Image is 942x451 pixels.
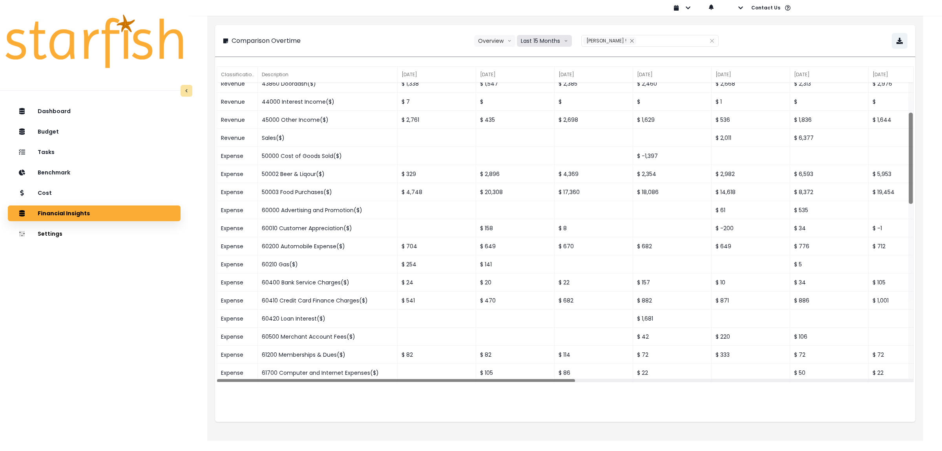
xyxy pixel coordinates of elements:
div: $ 5 [790,255,869,273]
div: $ 72 [790,346,869,364]
div: NOLA ! [583,37,636,45]
div: 50003 Food Purchases($) [258,183,398,201]
div: 60200 Automobile Expense($) [258,237,398,255]
p: Cost [38,190,52,196]
div: Description [258,67,398,82]
div: $ 42 [633,328,712,346]
div: $ 541 [398,291,476,310]
div: $ 649 [712,237,790,255]
div: Expense [217,364,258,382]
div: $ 220 [712,328,790,346]
div: Sales($) [258,129,398,147]
div: Expense [217,291,258,310]
div: $ 105 [476,364,555,382]
div: $ 682 [555,291,633,310]
button: Cost [8,185,181,201]
div: $ 2,354 [633,165,712,183]
div: $ -1,397 [633,147,712,165]
button: Financial Insights [8,205,181,221]
p: Tasks [38,149,55,156]
div: $ 882 [633,291,712,310]
div: $ 157 [633,273,712,291]
div: [DATE] [555,67,633,82]
div: $ 670 [555,237,633,255]
div: $ 4,748 [398,183,476,201]
div: Expense [217,219,258,237]
div: $ 61 [712,201,790,219]
div: $ 10 [712,273,790,291]
div: $ 4,369 [555,165,633,183]
div: $ 1,836 [790,111,869,129]
button: Budget [8,124,181,139]
svg: arrow down line [508,37,511,45]
div: 61200 Memberships & Dues($) [258,346,398,364]
div: $ [633,93,712,111]
div: Revenue [217,111,258,129]
button: Settings [8,226,181,242]
div: 43860 Doordash($) [258,75,398,93]
div: $ 2,460 [633,75,712,93]
div: $ 2,982 [712,165,790,183]
div: 60500 Merchant Account Fees($) [258,328,398,346]
button: Tasks [8,144,181,160]
div: [DATE] [712,67,790,82]
div: $ 20 [476,273,555,291]
div: Expense [217,273,258,291]
div: 61700 Computer and Internet Expenses($) [258,364,398,382]
div: 60410 Credit Card Finance Charges($) [258,291,398,310]
div: $ [476,93,555,111]
div: $ 2,011 [712,129,790,147]
div: $ 704 [398,237,476,255]
div: $ 871 [712,291,790,310]
div: $ 22 [633,364,712,382]
div: $ 2,761 [398,111,476,129]
button: Benchmark [8,165,181,180]
div: $ 1,547 [476,75,555,93]
div: [DATE] [476,67,555,82]
div: $ 14,618 [712,183,790,201]
div: $ 2,385 [555,75,633,93]
div: $ 682 [633,237,712,255]
div: Classification [217,67,258,82]
div: $ 24 [398,273,476,291]
button: Last 15 Monthsarrow down line [517,35,572,47]
div: $ 82 [398,346,476,364]
button: Clear [710,37,714,45]
div: [DATE] [633,67,712,82]
div: Expense [217,346,258,364]
div: Expense [217,255,258,273]
div: $ 50 [790,364,869,382]
div: Expense [217,147,258,165]
div: $ 776 [790,237,869,255]
div: $ 6,377 [790,129,869,147]
div: $ 1,681 [633,310,712,328]
p: Dashboard [38,108,71,115]
div: $ 536 [712,111,790,129]
p: Benchmark [38,169,70,176]
div: Expense [217,237,258,255]
div: $ 1,338 [398,75,476,93]
div: $ 2,668 [712,75,790,93]
div: 50000 Cost of Goods Sold($) [258,147,398,165]
div: $ 86 [555,364,633,382]
div: $ 2,313 [790,75,869,93]
div: 60400 Bank Service Charges($) [258,273,398,291]
svg: arrow down line [564,37,568,45]
div: $ 254 [398,255,476,273]
div: $ 141 [476,255,555,273]
div: Expense [217,183,258,201]
div: $ 329 [398,165,476,183]
svg: close [710,38,714,43]
p: Comparison Overtime [232,36,301,46]
div: $ 106 [790,328,869,346]
button: Remove [628,37,636,45]
div: $ 1,629 [633,111,712,129]
div: 45000 Other Income($) [258,111,398,129]
div: Expense [217,165,258,183]
div: $ 886 [790,291,869,310]
div: $ 2,896 [476,165,555,183]
div: $ 82 [476,346,555,364]
div: 60000 Advertising and Promotion($) [258,201,398,219]
span: [PERSON_NAME] ! [586,37,626,44]
div: $ 18,086 [633,183,712,201]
